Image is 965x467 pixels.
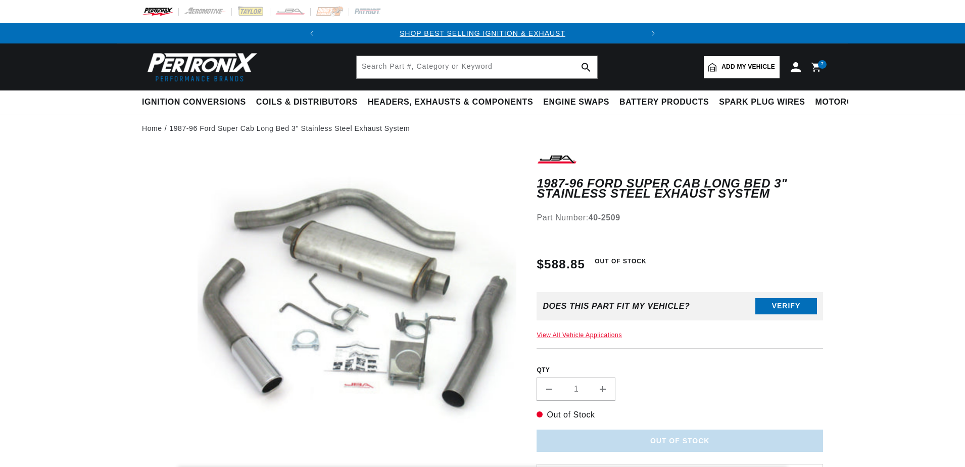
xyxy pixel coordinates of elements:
summary: Ignition Conversions [142,90,251,114]
a: View All Vehicle Applications [537,332,622,339]
summary: Headers, Exhausts & Components [363,90,538,114]
a: SHOP BEST SELLING IGNITION & EXHAUST [400,29,565,37]
span: Ignition Conversions [142,97,246,108]
strong: 40-2509 [589,213,620,222]
span: 7 [821,60,824,69]
button: Verify [755,298,817,314]
span: Motorcycle [815,97,876,108]
label: QTY [537,366,823,375]
summary: Coils & Distributors [251,90,363,114]
button: Translation missing: en.sections.announcements.next_announcement [643,23,663,43]
span: Headers, Exhausts & Components [368,97,533,108]
nav: breadcrumbs [142,123,823,134]
span: Add my vehicle [721,62,775,72]
a: Home [142,123,162,134]
p: Out of Stock [537,408,823,422]
span: Battery Products [619,97,709,108]
div: Announcement [322,28,643,39]
span: $588.85 [537,255,585,273]
a: Add my vehicle [704,56,780,78]
span: Out of Stock [589,255,652,268]
div: Does This part fit My vehicle? [543,302,690,311]
summary: Engine Swaps [538,90,614,114]
span: Spark Plug Wires [719,97,805,108]
summary: Motorcycle [810,90,881,114]
h1: 1987-96 Ford Super Cab Long Bed 3" Stainless Steel Exhaust System [537,178,823,199]
div: 1 of 2 [322,28,643,39]
a: 1987-96 Ford Super Cab Long Bed 3" Stainless Steel Exhaust System [169,123,410,134]
summary: Battery Products [614,90,714,114]
span: Coils & Distributors [256,97,358,108]
div: Part Number: [537,211,823,224]
button: Translation missing: en.sections.announcements.previous_announcement [302,23,322,43]
button: search button [575,56,597,78]
summary: Spark Plug Wires [714,90,810,114]
input: Search Part #, Category or Keyword [357,56,597,78]
img: Pertronix [142,50,258,84]
slideshow-component: Translation missing: en.sections.announcements.announcement_bar [117,23,848,43]
span: Engine Swaps [543,97,609,108]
